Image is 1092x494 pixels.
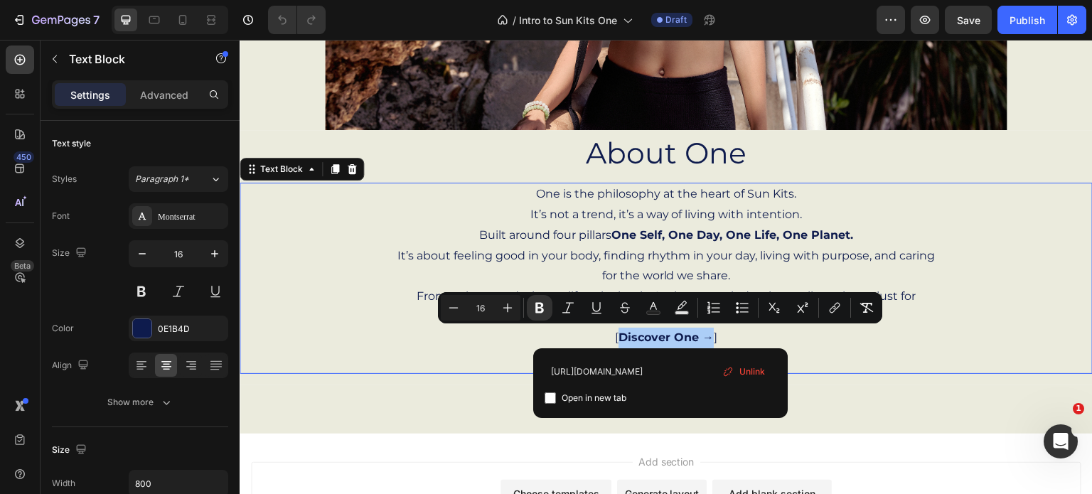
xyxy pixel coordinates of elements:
[52,322,74,335] div: Color
[379,291,474,304] strong: Discover One →
[665,14,687,26] span: Draft
[240,40,1092,494] iframe: Design area
[140,87,188,102] p: Advanced
[6,6,106,34] button: 7
[513,13,516,28] span: /
[52,244,90,263] div: Size
[1073,403,1084,414] span: 1
[158,210,225,223] div: Montserrat
[135,173,189,186] span: Paragraph 1*
[393,414,461,429] span: Add section
[438,292,882,323] div: Editor contextual toolbar
[372,188,614,202] strong: One Self, One Day, One Life, One Planet.
[562,390,626,407] span: Open in new tab
[739,364,765,380] span: Unlink
[545,360,776,382] input: Paste link here
[268,6,326,34] div: Undo/Redo
[519,13,617,28] span: Intro to Sun Kits One
[70,87,110,102] p: Settings
[158,323,225,335] div: 0E1B4D
[957,14,980,26] span: Save
[11,260,34,272] div: Beta
[52,356,92,375] div: Align
[69,50,190,68] p: Text Block
[385,446,460,461] div: Generate layout
[52,137,91,150] div: Text style
[1010,13,1045,28] div: Publish
[107,395,173,409] div: Show more
[489,446,576,461] div: Add blank section
[154,206,700,247] p: It’s about feeling good in your body, finding rhythm in your day, living with purpose, and caring...
[154,288,700,308] p: [ ]
[52,390,228,415] button: Show more
[154,247,700,288] p: From swimwear design to lifestyle rituals, is our reminder that wellness is not just for summer -...
[411,249,435,263] i: One
[52,441,90,460] div: Size
[18,123,66,136] div: Text Block
[52,210,70,222] div: Font
[52,173,77,186] div: Styles
[52,477,75,490] div: Width
[129,166,228,192] button: Paragraph 1*
[274,446,360,461] div: Choose templates
[945,6,992,34] button: Save
[997,6,1057,34] button: Publish
[1044,424,1078,458] iframe: Intercom live chat
[93,11,100,28] p: 7
[14,151,34,163] div: 450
